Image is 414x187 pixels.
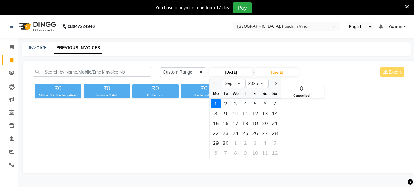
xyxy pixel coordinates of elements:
[231,138,240,148] div: Wednesday, October 1, 2025
[250,118,260,128] div: Friday, September 19, 2025
[245,79,269,88] select: Select year
[270,138,280,148] div: 5
[253,69,255,75] span: -
[270,128,280,138] div: 28
[221,148,231,158] div: 7
[270,148,280,158] div: Sunday, October 12, 2025
[270,99,280,108] div: 7
[221,99,231,108] div: Tuesday, September 2, 2025
[240,108,250,118] div: Thursday, September 11, 2025
[270,118,280,128] div: Sunday, September 21, 2025
[233,2,252,13] button: Pay
[260,128,270,138] div: Saturday, September 27, 2025
[270,108,280,118] div: Sunday, September 14, 2025
[132,84,179,93] div: ₹0
[260,148,270,158] div: 11
[84,93,130,98] div: Invoice Total
[240,99,250,108] div: 4
[222,79,245,88] select: Select month
[279,93,324,98] div: Cancelled
[240,148,250,158] div: 9
[250,128,260,138] div: 26
[212,79,217,88] button: Previous month
[132,93,179,98] div: Collection
[270,99,280,108] div: Sunday, September 7, 2025
[211,148,221,158] div: Monday, October 6, 2025
[221,118,231,128] div: Tuesday, September 16, 2025
[221,128,231,138] div: Tuesday, September 23, 2025
[33,67,151,77] input: Search by Name/Mobile/Email/Invoice No
[260,99,270,108] div: Saturday, September 6, 2025
[270,148,280,158] div: 12
[250,88,260,98] div: Fr
[250,128,260,138] div: Friday, September 26, 2025
[260,108,270,118] div: Saturday, September 13, 2025
[250,99,260,108] div: 5
[35,84,81,93] div: ₹0
[260,128,270,138] div: 27
[250,108,260,118] div: Friday, September 12, 2025
[211,88,221,98] div: Mo
[221,148,231,158] div: Tuesday, October 7, 2025
[231,118,240,128] div: Wednesday, September 17, 2025
[240,118,250,128] div: Thursday, September 18, 2025
[181,93,227,98] div: Redemption
[211,128,221,138] div: 22
[231,138,240,148] div: 1
[240,128,250,138] div: 25
[279,84,324,93] div: 0
[231,128,240,138] div: Wednesday, September 24, 2025
[221,138,231,148] div: 30
[84,84,130,93] div: ₹0
[250,148,260,158] div: Friday, October 10, 2025
[211,138,221,148] div: Monday, September 29, 2025
[68,18,95,35] b: 08047224946
[221,138,231,148] div: Tuesday, September 30, 2025
[221,99,231,108] div: 2
[221,108,231,118] div: 9
[221,118,231,128] div: 16
[221,88,231,98] div: Tu
[240,128,250,138] div: Thursday, September 25, 2025
[273,79,279,88] button: Next month
[240,118,250,128] div: 18
[54,43,102,54] a: PREVIOUS INVOICES
[240,88,250,98] div: Th
[211,108,221,118] div: 8
[260,88,270,98] div: Sa
[389,23,402,30] span: Admin
[155,5,231,11] div: You have a payment due from 17 days
[211,108,221,118] div: Monday, September 8, 2025
[240,138,250,148] div: Thursday, October 2, 2025
[181,84,227,93] div: ₹0
[231,118,240,128] div: 17
[250,138,260,148] div: 3
[231,99,240,108] div: 3
[250,138,260,148] div: Friday, October 3, 2025
[260,118,270,128] div: Saturday, September 20, 2025
[211,118,221,128] div: 15
[260,99,270,108] div: 6
[260,138,270,148] div: 4
[231,108,240,118] div: Wednesday, September 10, 2025
[211,138,221,148] div: 29
[270,108,280,118] div: 14
[211,99,221,108] div: Monday, September 1, 2025
[260,108,270,118] div: 13
[221,128,231,138] div: 23
[33,106,406,167] span: Empty list
[270,128,280,138] div: Sunday, September 28, 2025
[211,128,221,138] div: Monday, September 22, 2025
[231,99,240,108] div: Wednesday, September 3, 2025
[260,118,270,128] div: 20
[240,138,250,148] div: 2
[270,118,280,128] div: 21
[260,148,270,158] div: Saturday, October 11, 2025
[231,148,240,158] div: 8
[250,108,260,118] div: 12
[211,99,221,108] div: 1
[29,45,46,51] a: INVOICE
[240,99,250,108] div: Thursday, September 4, 2025
[209,68,252,76] input: Start Date
[240,148,250,158] div: Thursday, October 9, 2025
